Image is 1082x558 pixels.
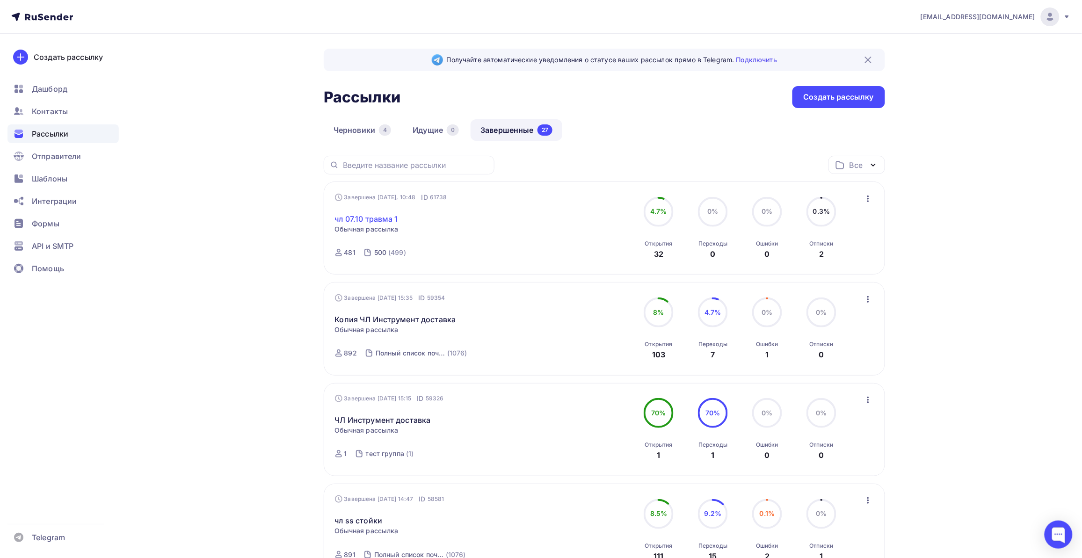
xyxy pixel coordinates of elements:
a: Копия ЧЛ Инструмент доставка [335,314,456,325]
div: Ошибки [756,441,778,449]
div: 0 [711,248,716,260]
div: 1 [344,449,347,458]
span: Интеграции [32,196,77,207]
span: 70% [652,409,666,417]
a: Черновики4 [324,119,401,141]
div: Отписки [810,542,834,550]
div: Создать рассылку [34,51,103,63]
span: 8% [654,308,664,316]
div: (1) [406,449,414,458]
div: 0 [819,349,824,360]
span: 0% [816,308,827,316]
span: 0% [762,207,773,215]
div: Все [850,159,863,171]
span: 0.3% [813,207,830,215]
span: API и SMTP [32,240,73,252]
div: 892 [344,348,357,358]
a: Подключить [736,56,777,64]
span: Отправители [32,151,81,162]
span: Telegram [32,532,65,543]
a: Шаблоны [7,169,119,188]
a: ЧЛ Инструмент доставка [335,414,431,426]
span: Обычная рассылка [335,526,399,536]
span: 61738 [430,193,447,202]
h2: Рассылки [324,88,400,107]
button: Все [828,156,885,174]
span: 0% [816,509,827,517]
div: Отписки [810,341,834,348]
a: Дашборд [7,80,119,98]
span: Контакты [32,106,68,117]
span: Формы [32,218,59,229]
span: 59326 [426,394,444,403]
div: 1 [657,449,661,461]
div: Завершена [DATE] 15:35 [335,293,445,303]
a: 500 (499) [373,245,407,260]
img: Telegram [432,54,443,65]
div: Завершена [DATE], 10:48 [335,193,447,202]
span: Обычная рассылка [335,325,399,334]
a: Полный список почт из 1с (1076) [375,346,468,361]
span: 4.7% [704,308,721,316]
div: Завершена [DATE] 15:15 [335,394,444,403]
a: чл ss стойки [335,515,383,526]
div: 2 [819,248,824,260]
span: ID [417,394,424,403]
span: Дашборд [32,83,67,94]
span: Обычная рассылка [335,225,399,234]
div: (1076) [447,348,467,358]
a: тест группа (1) [365,446,415,461]
div: Переходы [698,542,727,550]
div: 0 [765,248,770,260]
div: Открытия [645,240,673,247]
div: Отписки [810,240,834,247]
div: тест группа [366,449,405,458]
div: Отписки [810,441,834,449]
div: 1 [712,449,715,461]
span: 70% [706,409,720,417]
span: Шаблоны [32,173,67,184]
div: 4 [379,124,391,136]
span: 8.5% [650,509,668,517]
span: Рассылки [32,128,68,139]
a: Отправители [7,147,119,166]
div: 27 [537,124,552,136]
a: Завершенные27 [471,119,562,141]
div: Переходы [698,240,727,247]
div: Переходы [698,341,727,348]
span: 58581 [428,494,444,504]
span: ID [421,193,428,202]
a: чл 07.10 травма 1 [335,213,398,225]
div: Создать рассылку [804,92,874,102]
div: 481 [344,248,356,257]
span: ID [419,494,426,504]
div: Открытия [645,542,673,550]
div: Переходы [698,441,727,449]
span: 4.7% [650,207,667,215]
span: 0% [762,409,773,417]
div: 103 [652,349,665,360]
div: 0 [819,449,824,461]
div: Ошибки [756,240,778,247]
span: 59354 [427,293,445,303]
div: Полный список почт из 1с [376,348,445,358]
a: [EMAIL_ADDRESS][DOMAIN_NAME] [921,7,1071,26]
div: (499) [388,248,406,257]
span: 0% [816,409,827,417]
div: 0 [765,449,770,461]
span: [EMAIL_ADDRESS][DOMAIN_NAME] [921,12,1035,22]
span: 0% [762,308,773,316]
div: Завершена [DATE] 14:47 [335,494,444,504]
a: Формы [7,214,119,233]
div: 7 [711,349,715,360]
span: 0% [708,207,719,215]
div: 0 [447,124,459,136]
span: Получайте автоматические уведомления о статусе ваших рассылок прямо в Telegram. [447,55,777,65]
span: 9.2% [704,509,722,517]
span: Помощь [32,263,64,274]
div: 500 [374,248,386,257]
span: 0.1% [760,509,775,517]
div: Ошибки [756,341,778,348]
div: Ошибки [756,542,778,550]
input: Введите название рассылки [343,160,489,170]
